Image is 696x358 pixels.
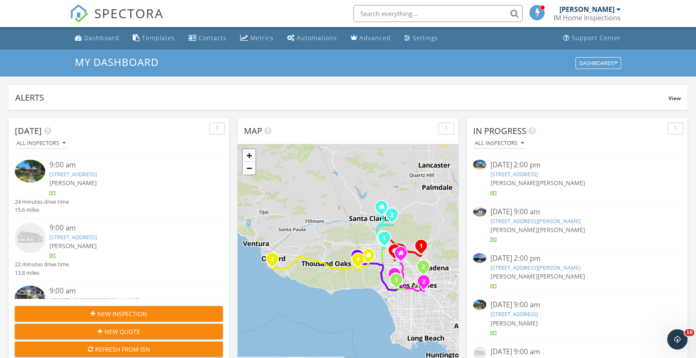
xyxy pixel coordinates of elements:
[490,347,664,357] div: [DATE] 9:00 am
[94,4,164,22] span: SPECTORA
[538,179,585,187] span: [PERSON_NAME]
[49,170,97,178] a: [STREET_ADDRESS]
[490,179,538,187] span: [PERSON_NAME]
[15,198,69,206] div: 24 minutes drive time
[15,260,69,268] div: 22 minutes drive time
[579,60,617,66] div: Dashboards
[243,149,255,162] a: Zoom in
[538,272,585,280] span: [PERSON_NAME]
[413,34,438,42] div: Settings
[15,125,42,137] span: [DATE]
[347,30,394,46] a: Advanced
[490,319,538,327] span: [PERSON_NAME]
[49,223,206,233] div: 9:00 am
[356,257,360,263] i: 1
[70,4,88,23] img: The Best Home Inspection Software - Spectora
[490,264,581,271] a: [STREET_ADDRESS][PERSON_NAME]
[359,34,391,42] div: Advanced
[15,92,669,103] div: Alerts
[490,253,664,264] div: [DATE] 2:00 pm
[490,272,538,280] span: [PERSON_NAME]
[49,179,97,187] span: [PERSON_NAME]
[490,310,538,318] a: [STREET_ADDRESS]
[490,160,664,170] div: [DATE] 2:00 pm
[15,286,45,309] img: 9569669%2Fcover_photos%2Ftebt5BSlGjwT8YB9wQ5o%2Fsmall.jpg
[358,259,363,264] div: 4016 Old Topanga Canyon Rd, Calabasas, CA 91302
[393,272,396,278] i: 1
[421,246,426,251] div: 2102 La Canada Crest Dr Apt B, La Canada Flintridge, CA 91011
[70,11,164,29] a: SPECTORA
[473,160,681,197] a: [DATE] 2:00 pm [STREET_ADDRESS] [PERSON_NAME][PERSON_NAME]
[142,34,175,42] div: Templates
[15,306,223,321] button: New Inspection
[390,212,394,218] i: 2
[244,125,262,137] span: Map
[185,30,230,46] a: Contacts
[15,286,223,340] a: 9:00 am [STREET_ADDRESS][PERSON_NAME] [PERSON_NAME] 24 minutes drive time 11.9 miles
[49,286,206,296] div: 9:00 am
[401,30,441,46] a: Settings
[15,269,69,277] div: 13.8 miles
[243,162,255,175] a: Zoom out
[560,30,625,46] a: Support Center
[129,30,178,46] a: Templates
[381,207,386,212] div: 27513 Fairport Ave, Santa Clarita CA 91351
[383,235,386,241] i: 1
[384,238,389,243] div: 15043 Tuba St, Mission Hills, CA 91345
[422,264,425,270] i: 2
[15,160,45,183] img: 9574552%2Fcover_photos%2FgyumRS366tMXWCHyBKQO%2Fsmall.jpg
[423,266,428,271] div: 496 Crane Blvd, Los Angeles, CA 90065
[490,217,581,225] a: [STREET_ADDRESS][PERSON_NAME]
[424,281,429,286] div: 3342 Beswick St, Los Angeles, CA 90023
[237,30,277,46] a: Metrics
[473,207,486,216] img: 9564491%2Freports%2Fd16b0c90-8645-43fa-83bf-9cc4684bdea3%2Fcover_photos%2FSALFTL5VA46Qu3PrQpRL%2F...
[49,160,206,170] div: 9:00 am
[271,257,274,262] i: 2
[104,327,140,336] span: New Quote
[401,253,406,258] div: 1502 N Maple St, Burbank CA 91505
[473,300,486,309] img: 9574552%2Fcover_photos%2FgyumRS366tMXWCHyBKQO%2Fsmall.jpg
[49,233,97,241] a: [STREET_ADDRESS]
[490,207,664,217] div: [DATE] 9:00 am
[284,30,340,46] a: Automations (Basic)
[15,342,223,357] button: Refresh from ISN
[473,253,681,291] a: [DATE] 2:00 pm [STREET_ADDRESS][PERSON_NAME] [PERSON_NAME][PERSON_NAME]
[368,255,373,260] div: 19755 Jeffrey Place , Woodland Hills CA 91364
[15,160,223,214] a: 9:00 am [STREET_ADDRESS] [PERSON_NAME] 24 minutes drive time 15.6 miles
[199,34,227,42] div: Contacts
[422,279,425,285] i: 2
[473,138,526,149] button: All Inspectors
[75,55,159,69] span: My Dashboard
[297,34,337,42] div: Automations
[71,30,123,46] a: Dashboard
[97,309,147,318] span: New Inspection
[473,125,526,137] span: In Progress
[15,206,69,214] div: 15.6 miles
[473,160,486,169] img: 9543655%2Freports%2F34bfd6ae-f61f-4036-bc2f-bc754ab6f66b%2Fcover_photos%2F7FIa6g2Y3TENzKLzrRUh%2F...
[15,324,223,339] button: New Quote
[538,226,585,234] span: [PERSON_NAME]
[554,14,621,22] div: IM Home Inspections
[473,207,681,244] a: [DATE] 9:00 am [STREET_ADDRESS][PERSON_NAME] [PERSON_NAME][PERSON_NAME]
[473,300,681,337] a: [DATE] 9:00 am [STREET_ADDRESS] [PERSON_NAME]
[475,140,524,146] div: All Inspectors
[575,57,621,69] button: Dashboards
[685,329,694,336] span: 10
[15,138,67,149] button: All Inspectors
[353,5,523,22] input: Search everything...
[395,277,398,283] i: 1
[490,300,664,310] div: [DATE] 9:00 am
[22,345,216,354] div: Refresh from ISN
[572,34,621,42] div: Support Center
[669,95,681,102] span: View
[559,5,614,14] div: [PERSON_NAME]
[15,223,45,253] img: house-placeholder-square-ca63347ab8c70e15b013bc22427d3df0f7f082c62ce06d78aee8ec4e70df452f.jpg
[392,214,397,219] div: 15744 Beaver Run Rd, Canyon Country, CA 91387
[272,259,277,264] div: 755 Ocean Breeze Dr, Port Hueneme, CA 93041
[15,223,223,277] a: 9:00 am [STREET_ADDRESS] [PERSON_NAME] 22 minutes drive time 13.8 miles
[250,34,274,42] div: Metrics
[396,279,401,284] div: 3257 Cattaraugus Ave, Los Angeles, CA 90034
[49,296,140,304] a: [STREET_ADDRESS][PERSON_NAME]
[16,140,66,146] div: All Inspectors
[84,34,119,42] div: Dashboard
